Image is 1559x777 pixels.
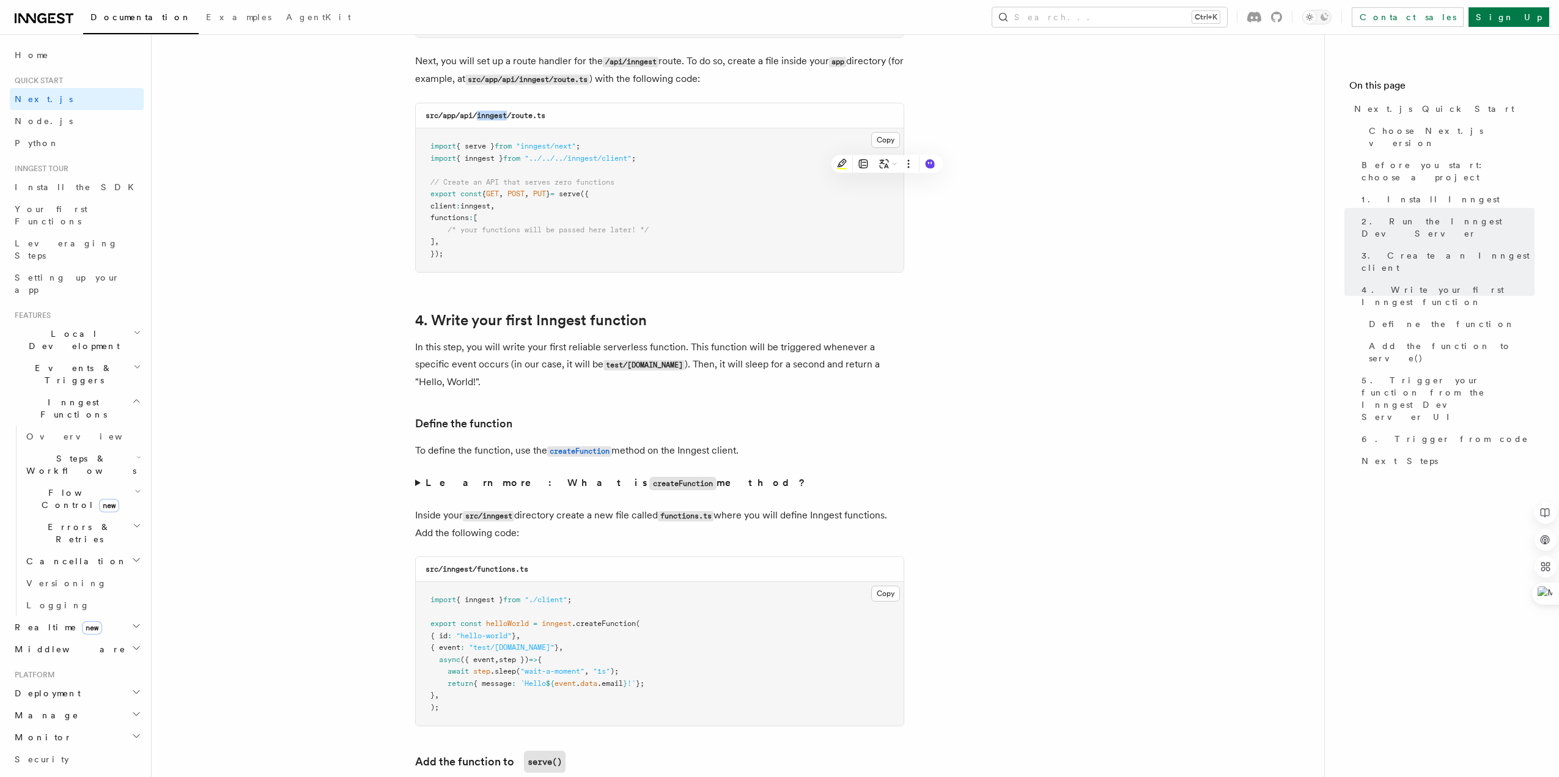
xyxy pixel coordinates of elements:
span: "test/[DOMAIN_NAME]" [469,643,555,652]
span: = [550,190,555,198]
span: "../../../inngest/client" [525,154,632,163]
span: ({ event [460,655,495,664]
span: [ [473,213,477,222]
span: async [439,655,460,664]
span: ( [516,667,520,676]
span: : [469,213,473,222]
button: Steps & Workflows [21,447,144,482]
span: Monitor [10,731,72,743]
span: ; [576,142,580,150]
span: Define the function [1369,318,1515,330]
kbd: Ctrl+K [1192,11,1220,23]
a: 6. Trigger from code [1357,428,1535,450]
span: Inngest Functions [10,396,132,421]
span: Before you start: choose a project [1362,159,1535,183]
span: ); [610,667,619,676]
span: "./client" [525,595,567,604]
button: Copy [871,586,900,602]
button: Inngest Functions [10,391,144,425]
code: createFunction [547,446,611,457]
span: from [503,154,520,163]
span: Local Development [10,328,133,352]
span: Middleware [10,643,126,655]
span: Flow Control [21,487,135,511]
span: Documentation [90,12,191,22]
span: Install the SDK [15,182,141,192]
a: Node.js [10,110,144,132]
code: createFunction [649,477,717,490]
span: Next.js Quick Start [1354,103,1514,115]
span: new [99,499,119,512]
a: Leveraging Steps [10,232,144,267]
span: 6. Trigger from code [1362,433,1528,445]
span: , [584,667,589,676]
code: src/inngest/functions.ts [426,565,528,573]
a: Examples [199,4,279,33]
span: GET [486,190,499,198]
a: Setting up your app [10,267,144,301]
code: functions.ts [658,511,713,521]
span: Deployment [10,687,81,699]
span: `Hello [520,679,546,688]
span: inngest [460,202,490,210]
span: new [82,621,102,635]
span: export [430,190,456,198]
span: { inngest } [456,595,503,604]
button: Monitor [10,726,144,748]
a: Next.js [10,88,144,110]
a: Add the function toserve() [415,751,566,773]
span: { inngest } [456,154,503,163]
span: , [499,190,503,198]
span: /* your functions will be passed here later! */ [448,226,649,234]
span: ( [636,619,640,628]
span: from [503,595,520,604]
span: : [448,632,452,640]
span: 2. Run the Inngest Dev Server [1362,215,1535,240]
a: 3. Create an Inngest client [1357,245,1535,279]
a: Overview [21,425,144,447]
span: }; [636,679,644,688]
span: { serve } [456,142,495,150]
button: Local Development [10,323,144,357]
span: return [448,679,473,688]
code: src/inngest [463,511,514,521]
div: Inngest Functions [10,425,144,616]
span: inngest [542,619,572,628]
button: Cancellation [21,550,144,572]
span: .email [597,679,623,688]
span: Your first Functions [15,204,87,226]
code: serve() [524,751,566,773]
span: "wait-a-moment" [520,667,584,676]
a: Versioning [21,572,144,594]
span: : [460,643,465,652]
span: serve [559,190,580,198]
span: { id [430,632,448,640]
button: Manage [10,704,144,726]
span: "1s" [593,667,610,676]
h4: On this page [1349,78,1535,98]
span: "inngest/next" [516,142,576,150]
span: Python [15,138,59,148]
span: !` [627,679,636,688]
span: data [580,679,597,688]
span: ({ [580,190,589,198]
span: "hello-world" [456,632,512,640]
span: Realtime [10,621,102,633]
span: : [512,679,516,688]
button: Deployment [10,682,144,704]
span: } [555,643,559,652]
span: Next Steps [1362,455,1438,467]
span: PUT [533,190,546,198]
span: ] [430,237,435,246]
a: AgentKit [279,4,358,33]
span: ${ [546,679,555,688]
span: ; [632,154,636,163]
span: { [482,190,486,198]
span: Security [15,754,69,764]
span: = [533,619,537,628]
span: export [430,619,456,628]
p: Next, you will set up a route handler for the route. To do so, create a file inside your director... [415,53,904,88]
strong: Learn more: What is method? [426,477,808,488]
a: Contact sales [1352,7,1464,27]
p: To define the function, use the method on the Inngest client. [415,442,904,460]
